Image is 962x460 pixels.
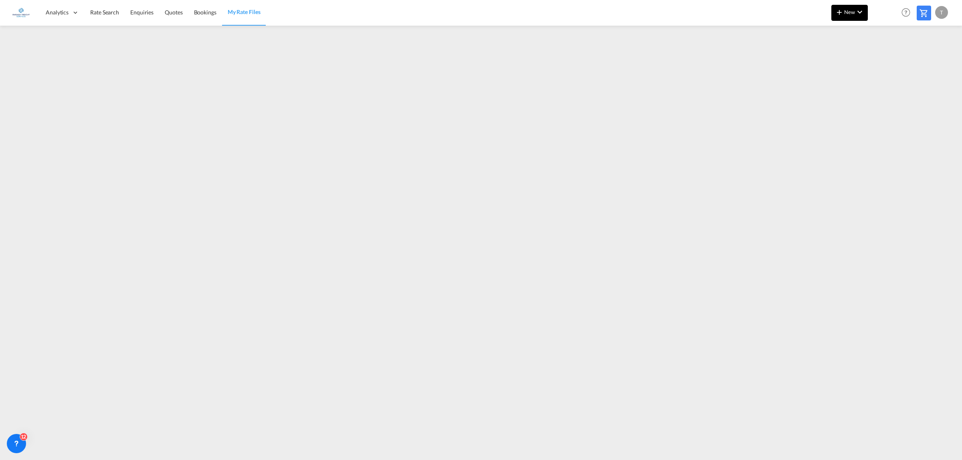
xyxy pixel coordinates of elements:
[831,5,868,21] button: icon-plus 400-fgNewicon-chevron-down
[194,9,216,16] span: Bookings
[835,9,865,15] span: New
[46,8,69,16] span: Analytics
[899,6,917,20] div: Help
[130,9,154,16] span: Enquiries
[935,6,948,19] div: T
[835,7,844,17] md-icon: icon-plus 400-fg
[899,6,913,19] span: Help
[165,9,182,16] span: Quotes
[855,7,865,17] md-icon: icon-chevron-down
[228,8,261,15] span: My Rate Files
[12,4,30,22] img: 6a2c35f0b7c411ef99d84d375d6e7407.jpg
[90,9,119,16] span: Rate Search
